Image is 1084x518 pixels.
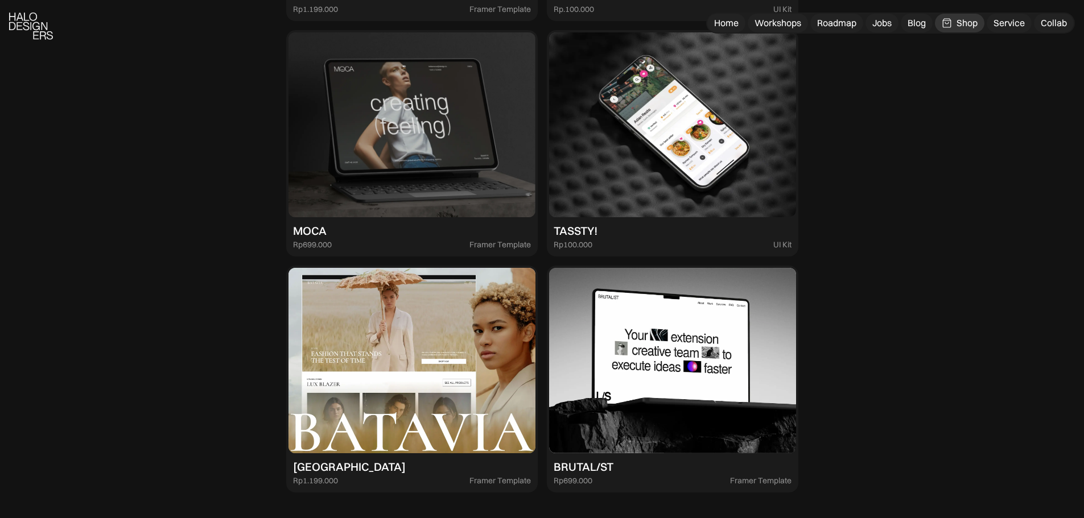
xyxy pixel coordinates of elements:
div: BRUTAL/ST [554,460,613,474]
div: Framer Template [469,240,531,250]
div: Rp1.199.000 [293,5,338,14]
a: Home [707,14,745,32]
div: MOCA [293,224,327,238]
div: Rp1.199.000 [293,476,338,486]
a: Roadmap [810,14,863,32]
a: Workshops [748,14,808,32]
a: [GEOGRAPHIC_DATA]Rp1.199.000Framer Template [286,266,538,492]
div: Shop [957,17,978,29]
a: TASSTY!Rp100.000UI Kit [547,30,798,256]
div: UI Kit [773,5,792,14]
div: [GEOGRAPHIC_DATA] [293,460,406,474]
a: Shop [935,14,984,32]
div: Framer Template [730,476,792,486]
a: Service [987,14,1032,32]
a: BRUTAL/STRp699.000Framer Template [547,266,798,492]
div: Rp699.000 [293,240,332,250]
div: Rp699.000 [554,476,592,486]
div: Rp100.000 [554,240,592,250]
div: UI Kit [773,240,792,250]
a: Jobs [865,14,898,32]
div: Jobs [872,17,892,29]
div: Workshops [755,17,801,29]
div: Collab [1041,17,1067,29]
div: Service [994,17,1025,29]
div: Blog [908,17,926,29]
a: Blog [901,14,933,32]
a: MOCARp699.000Framer Template [286,30,538,256]
div: Home [714,17,739,29]
div: Framer Template [469,476,531,486]
div: Framer Template [469,5,531,14]
a: Collab [1034,14,1074,32]
div: Roadmap [817,17,856,29]
div: Rp.100.000 [554,5,594,14]
div: TASSTY! [554,224,597,238]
